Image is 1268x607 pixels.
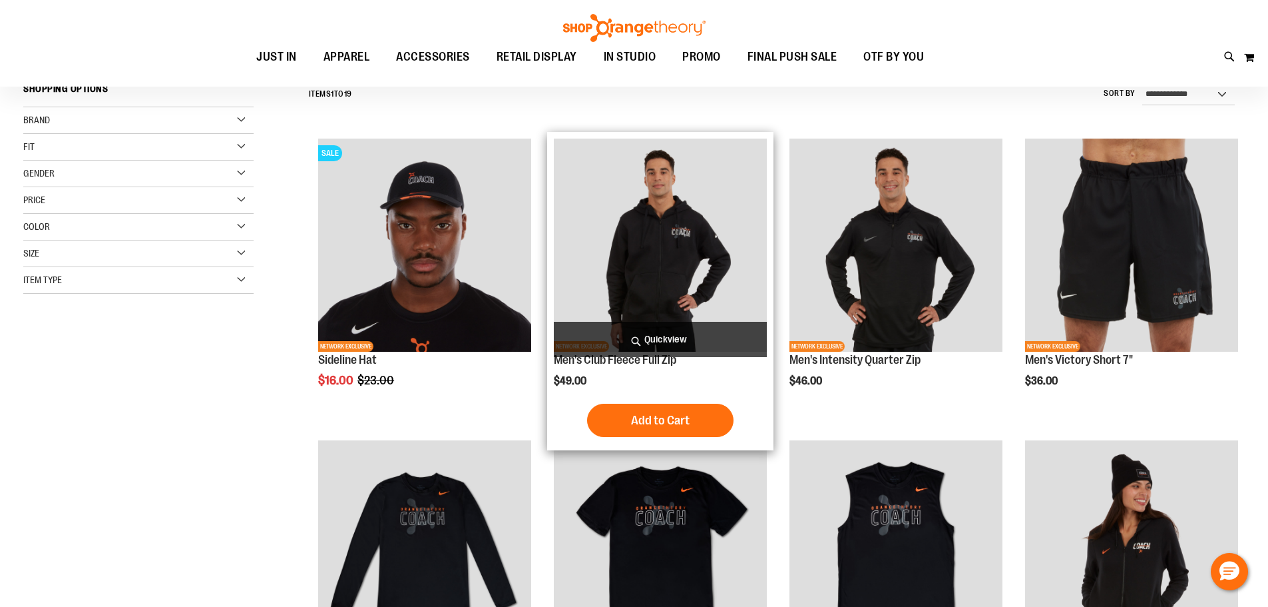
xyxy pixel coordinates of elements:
[747,42,837,72] span: FINAL PUSH SALE
[318,374,355,387] span: $16.00
[23,141,35,152] span: Fit
[309,84,352,105] h2: Items to
[1104,88,1136,99] label: Sort By
[483,42,590,73] a: RETAIL DISPLAY
[1025,353,1133,366] a: Men's Victory Short 7"
[243,42,310,73] a: JUST IN
[554,322,767,357] a: Quickview
[23,168,55,179] span: Gender
[1025,341,1080,352] span: NETWORK EXCLUSIVE
[318,353,377,366] a: Sideline Hat
[734,42,851,73] a: FINAL PUSH SALE
[23,221,50,232] span: Color
[783,132,1009,421] div: product
[561,14,708,42] img: Shop Orangetheory
[383,42,483,73] a: ACCESSORIES
[682,42,721,72] span: PROMO
[23,77,254,107] strong: Shopping Options
[850,42,937,73] a: OTF BY YOU
[631,413,690,428] span: Add to Cart
[396,42,470,72] span: ACCESSORIES
[323,42,370,72] span: APPAREL
[863,42,924,72] span: OTF BY YOU
[318,341,373,352] span: NETWORK EXCLUSIVE
[789,341,845,352] span: NETWORK EXCLUSIVE
[590,42,670,72] a: IN STUDIO
[669,42,734,73] a: PROMO
[357,374,396,387] span: $23.00
[23,195,45,205] span: Price
[344,89,352,99] span: 19
[256,42,297,72] span: JUST IN
[789,353,921,366] a: Men's Intensity Quarter Zip
[554,353,676,366] a: Men's Club Fleece Full Zip
[1211,553,1248,590] button: Hello, have a question? Let’s chat.
[318,139,531,354] a: Sideline Hat primary imageSALENETWORK EXCLUSIVE
[1025,139,1238,354] a: OTF Mens Coach FA23 Victory Short - Black primary imageNETWORK EXCLUSIVE
[310,42,383,73] a: APPAREL
[23,248,39,259] span: Size
[1018,132,1245,421] div: product
[554,139,767,352] img: OTF Mens Coach FA23 Club Fleece Full Zip - Black primary image
[789,139,1002,352] img: OTF Mens Coach FA23 Intensity Quarter Zip - Black primary image
[331,89,334,99] span: 1
[318,139,531,352] img: Sideline Hat primary image
[312,132,538,421] div: product
[547,132,773,450] div: product
[1025,375,1060,387] span: $36.00
[23,115,50,125] span: Brand
[23,275,62,285] span: Item Type
[318,145,342,161] span: SALE
[789,375,824,387] span: $46.00
[497,42,577,72] span: RETAIL DISPLAY
[789,139,1002,354] a: OTF Mens Coach FA23 Intensity Quarter Zip - Black primary imageNETWORK EXCLUSIVE
[604,42,656,72] span: IN STUDIO
[554,375,588,387] span: $49.00
[554,139,767,354] a: OTF Mens Coach FA23 Club Fleece Full Zip - Black primary imageNETWORK EXCLUSIVE
[587,404,734,437] button: Add to Cart
[1025,139,1238,352] img: OTF Mens Coach FA23 Victory Short - Black primary image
